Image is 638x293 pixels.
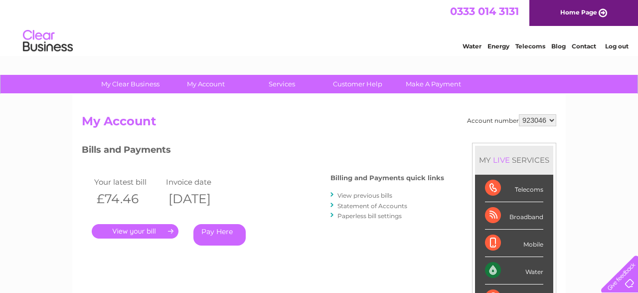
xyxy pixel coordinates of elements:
a: My Account [165,75,247,93]
a: View previous bills [337,192,392,199]
div: Telecoms [485,175,543,202]
a: Log out [605,42,629,50]
div: Account number [467,114,556,126]
h4: Billing and Payments quick links [330,174,444,182]
div: LIVE [491,155,512,165]
h2: My Account [82,114,556,133]
h3: Bills and Payments [82,143,444,160]
a: Telecoms [515,42,545,50]
a: Services [241,75,323,93]
a: Customer Help [317,75,399,93]
img: logo.png [22,26,73,56]
th: [DATE] [163,189,235,209]
a: My Clear Business [89,75,171,93]
div: Mobile [485,230,543,257]
td: Your latest bill [92,175,163,189]
a: Energy [487,42,509,50]
a: . [92,224,178,239]
a: Contact [572,42,596,50]
a: 0333 014 3131 [450,5,519,17]
div: Clear Business is a trading name of Verastar Limited (registered in [GEOGRAPHIC_DATA] No. 3667643... [84,5,555,48]
a: Paperless bill settings [337,212,402,220]
div: Water [485,257,543,285]
a: Make A Payment [392,75,475,93]
td: Invoice date [163,175,235,189]
a: Statement of Accounts [337,202,407,210]
a: Water [463,42,481,50]
th: £74.46 [92,189,163,209]
div: Broadband [485,202,543,230]
a: Pay Here [193,224,246,246]
a: Blog [551,42,566,50]
div: MY SERVICES [475,146,553,174]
